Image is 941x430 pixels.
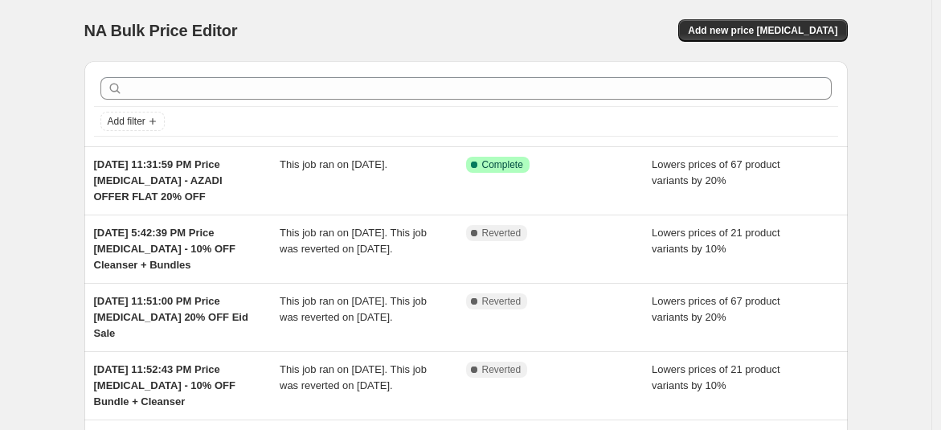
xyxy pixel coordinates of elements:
[678,19,847,42] button: Add new price [MEDICAL_DATA]
[652,158,780,186] span: Lowers prices of 67 product variants by 20%
[108,115,145,128] span: Add filter
[652,295,780,323] span: Lowers prices of 67 product variants by 20%
[652,227,780,255] span: Lowers prices of 21 product variants by 10%
[652,363,780,391] span: Lowers prices of 21 product variants by 10%
[280,227,427,255] span: This job ran on [DATE]. This job was reverted on [DATE].
[94,363,235,407] span: [DATE] 11:52:43 PM Price [MEDICAL_DATA] - 10% OFF Bundle + Cleanser
[84,22,238,39] span: NA Bulk Price Editor
[482,158,523,171] span: Complete
[280,363,427,391] span: This job ran on [DATE]. This job was reverted on [DATE].
[482,363,522,376] span: Reverted
[688,24,837,37] span: Add new price [MEDICAL_DATA]
[94,158,223,203] span: [DATE] 11:31:59 PM Price [MEDICAL_DATA] - AZADI OFFER FLAT 20% OFF
[280,158,387,170] span: This job ran on [DATE].
[94,227,235,271] span: [DATE] 5:42:39 PM Price [MEDICAL_DATA] - 10% OFF Cleanser + Bundles
[280,295,427,323] span: This job ran on [DATE]. This job was reverted on [DATE].
[482,295,522,308] span: Reverted
[94,295,248,339] span: [DATE] 11:51:00 PM Price [MEDICAL_DATA] 20% OFF Eid Sale
[100,112,165,131] button: Add filter
[482,227,522,240] span: Reverted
